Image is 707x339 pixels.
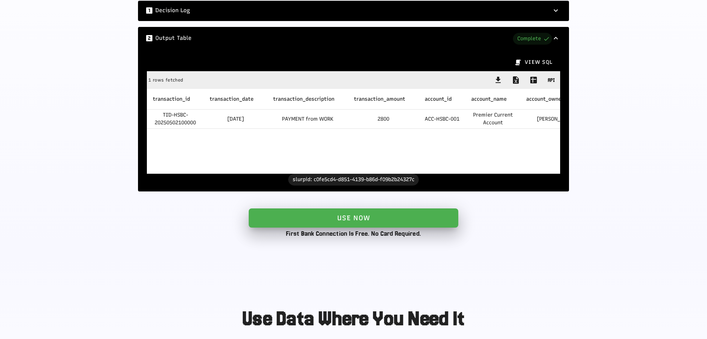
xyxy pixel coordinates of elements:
[147,110,204,129] td: TID-HSBC-20250502100000
[210,95,254,103] span: transaction_date
[267,110,348,129] td: PAYMENT from WORK
[354,95,405,103] span: transaction_amount
[510,56,559,69] button: View Sql
[138,27,569,51] button: Output Table Complete
[147,7,190,15] span: Decision Log
[249,228,458,239] div: First Bank Connection Is Free. No Card Required.
[337,214,370,222] span: USE Now
[524,59,553,65] span: View Sql
[293,176,414,183] div: slurpid: c0fe5cd4-d851-4139-b86d-f09b2b24327c
[138,1,569,21] button: Decision Log
[465,110,520,129] td: Premier Current Account
[526,95,579,103] span: account_owner_name
[249,208,458,228] a: USE Now
[148,76,183,84] div: 1 rows fetched
[520,110,593,129] td: [PERSON_NAME]
[425,95,452,103] span: account_id
[348,110,419,129] td: 2800
[471,95,507,103] span: account_name
[153,95,190,103] span: transaction_id
[517,36,541,41] div: Complete
[273,95,334,103] span: transaction_description
[419,110,465,129] td: ACC-HSBC-001
[204,110,267,129] td: [DATE]
[138,307,569,329] h1: Use Data Where You Need It
[147,34,192,43] span: Output Table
